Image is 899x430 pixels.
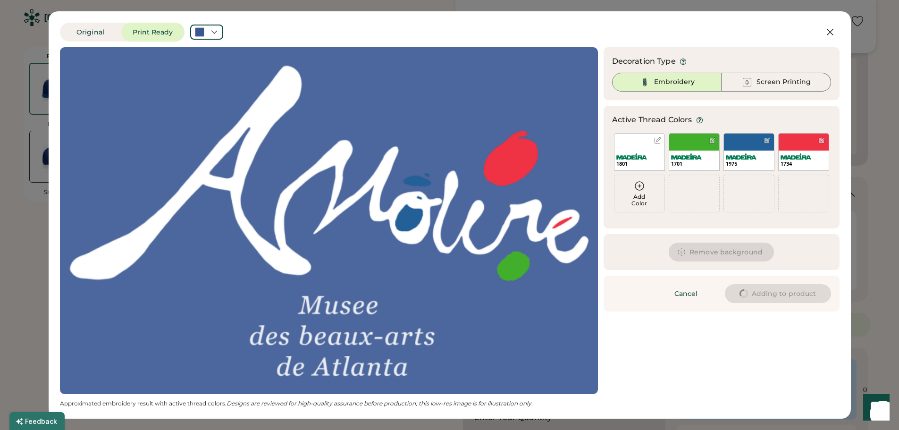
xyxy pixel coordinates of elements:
button: Print Ready [121,23,185,42]
div: 1734 [781,160,827,168]
em: Designs are reviewed for high-quality assurance before production; this low-res image is for illu... [227,400,533,407]
div: Decoration Type [612,56,676,67]
div: 1701 [671,160,717,168]
div: Add Color [614,194,664,207]
div: 1975 [726,160,772,168]
button: Original [60,23,121,42]
button: Remove background [669,243,774,261]
img: Thread%20Selected.svg [639,76,650,88]
button: Adding to product [725,284,831,303]
div: Screen Printing [756,77,811,87]
img: Madeira%20Logo.svg [616,153,647,160]
div: Embroidery [654,77,695,87]
div: 1801 [616,160,663,168]
img: Ink%20-%20Unselected.svg [741,76,753,88]
img: Madeira%20Logo.svg [726,153,756,160]
button: Cancel [653,284,719,303]
img: Madeira%20Logo.svg [781,153,811,160]
iframe: Front Chat [854,388,895,428]
img: Madeira%20Logo.svg [671,153,702,160]
div: Approximated embroidery result with active thread colors. [60,400,598,407]
div: Active Thread Colors [612,114,692,126]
